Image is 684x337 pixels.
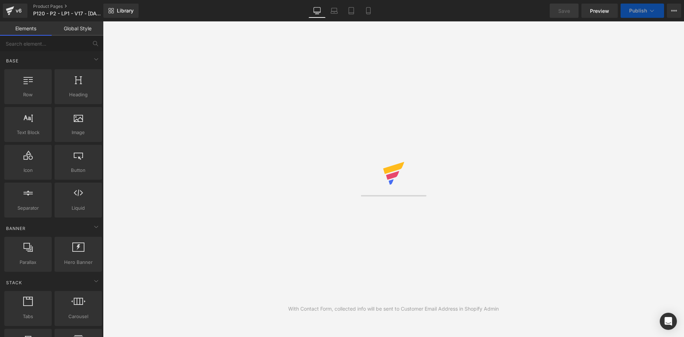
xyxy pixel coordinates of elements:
a: Desktop [309,4,326,18]
div: With Contact Form, collected info will be sent to Customer Email Address in Shopify Admin [288,305,499,313]
span: Carousel [57,313,100,320]
a: Tablet [343,4,360,18]
button: Publish [621,4,664,18]
a: New Library [103,4,139,18]
span: Text Block [6,129,50,136]
span: Heading [57,91,100,98]
span: Separator [6,204,50,212]
span: Publish [629,8,647,14]
div: v6 [14,6,23,15]
a: Preview [581,4,618,18]
span: P120 - P2 - LP1 - V17 - [DATE] [33,11,101,16]
span: Row [6,91,50,98]
span: Library [117,7,134,14]
span: Preview [590,7,609,15]
span: Stack [5,279,23,286]
span: Liquid [57,204,100,212]
span: Icon [6,167,50,174]
span: Hero Banner [57,259,100,266]
span: Save [558,7,570,15]
span: Button [57,167,100,174]
a: Mobile [360,4,377,18]
span: Tabs [6,313,50,320]
button: More [667,4,681,18]
a: v6 [3,4,27,18]
span: Parallax [6,259,50,266]
div: Open Intercom Messenger [660,313,677,330]
span: Image [57,129,100,136]
span: Base [5,57,19,64]
span: Banner [5,225,26,232]
a: Global Style [52,21,103,36]
a: Product Pages [33,4,115,9]
a: Laptop [326,4,343,18]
